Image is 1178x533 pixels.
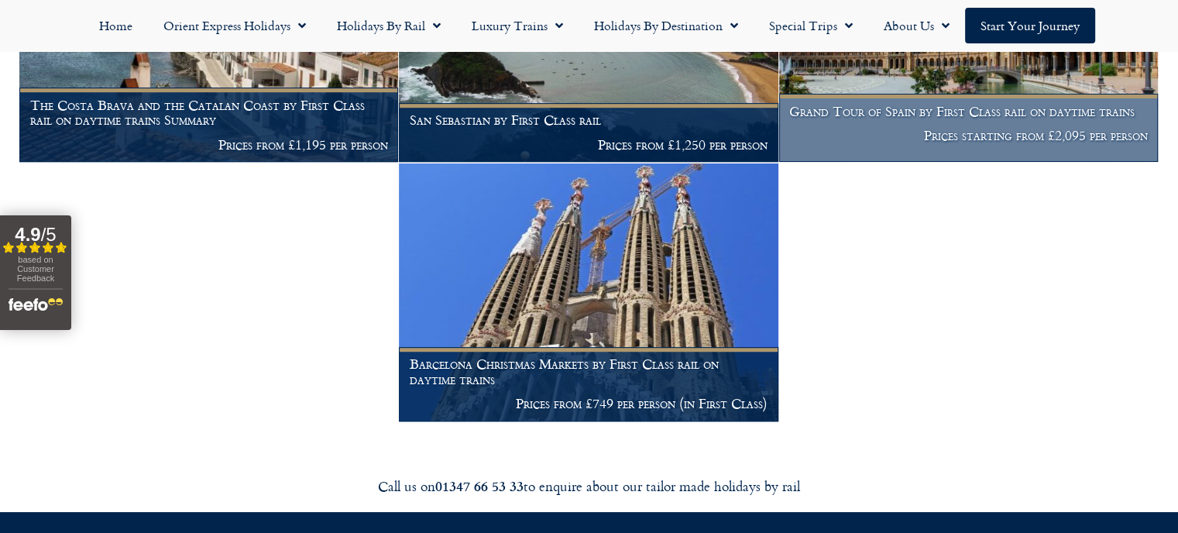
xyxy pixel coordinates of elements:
strong: 01347 66 53 33 [435,476,524,496]
p: Prices starting from £2,095 per person [789,128,1147,143]
a: Home [84,8,148,43]
h1: San Sebastian by First Class rail [410,112,768,128]
h1: Barcelona Christmas Markets by First Class rail on daytime trains [410,356,768,387]
a: Orient Express Holidays [148,8,321,43]
div: Call us on to enquire about our tailor made holidays by rail [156,477,1023,495]
a: About Us [868,8,965,43]
a: Luxury Trains [456,8,579,43]
a: Start your Journey [965,8,1095,43]
a: Barcelona Christmas Markets by First Class rail on daytime trains Prices from £749 per person (in... [399,163,778,422]
h1: The Costa Brava and the Catalan Coast by First Class rail on daytime trains Summary [30,98,388,128]
p: Prices from £1,250 per person [410,137,768,153]
a: Special Trips [754,8,868,43]
a: Holidays by Destination [579,8,754,43]
p: Prices from £749 per person (in First Class) [410,396,768,411]
a: Holidays by Rail [321,8,456,43]
nav: Menu [8,8,1170,43]
h1: Grand Tour of Spain by First Class rail on daytime trains [789,104,1147,119]
p: Prices from £1,195 per person [30,137,388,153]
